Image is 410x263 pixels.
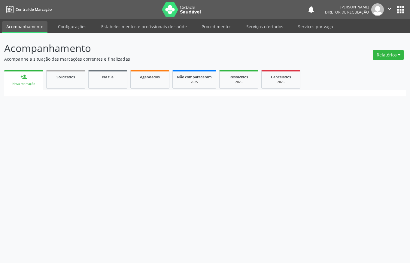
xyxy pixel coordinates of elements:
div: 2025 [177,80,212,84]
span: Diretor de regulação [325,10,369,15]
a: Serviços por vaga [294,21,337,32]
span: Cancelados [271,74,291,80]
span: Solicitados [56,74,75,80]
a: Acompanhamento [2,21,47,33]
span: Não compareceram [177,74,212,80]
button: Relatórios [373,50,404,60]
i:  [386,5,393,12]
p: Acompanhe a situação das marcações correntes e finalizadas [4,56,285,62]
div: 2025 [266,80,296,84]
a: Serviços ofertados [242,21,287,32]
div: person_add [20,74,27,80]
span: Resolvidos [229,74,248,80]
a: Estabelecimentos e profissionais de saúde [97,21,191,32]
span: Agendados [140,74,160,80]
button:  [384,3,395,16]
img: img [371,3,384,16]
span: Na fila [102,74,114,80]
a: Central de Marcação [4,5,52,14]
div: [PERSON_NAME] [325,5,369,10]
div: Nova marcação [8,82,39,86]
a: Configurações [54,21,91,32]
span: Central de Marcação [16,7,52,12]
button: notifications [307,5,315,14]
button: apps [395,5,406,15]
div: 2025 [224,80,254,84]
p: Acompanhamento [4,41,285,56]
a: Procedimentos [197,21,236,32]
